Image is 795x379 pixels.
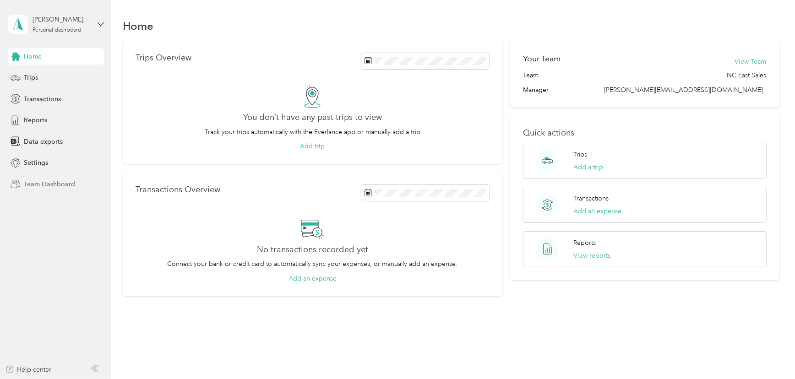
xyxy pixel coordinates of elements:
[523,85,549,95] span: Manager
[289,274,337,283] button: Add an expense
[523,70,539,80] span: Team
[136,53,191,63] p: Trips Overview
[257,245,368,254] h2: No transactions recorded yet
[300,141,325,151] button: Add trip
[5,365,52,374] button: Help center
[24,158,48,168] span: Settings
[744,328,795,379] iframe: Everlance-gr Chat Button Frame
[33,15,90,24] div: [PERSON_NAME]
[523,128,766,138] p: Quick actions
[24,115,47,125] span: Reports
[205,127,420,137] p: Track your trips automatically with the Everlance app or manually add a trip
[167,259,457,269] p: Connect your bank or credit card to automatically sync your expenses, or manually add an expense.
[136,185,220,195] p: Transactions Overview
[727,70,767,80] span: NC East Sales
[573,238,596,248] p: Reports
[604,86,763,94] span: [PERSON_NAME][EMAIL_ADDRESS][DOMAIN_NAME]
[33,27,82,33] div: Personal dashboard
[24,137,63,146] span: Data exports
[573,206,621,216] button: Add an expense
[735,57,767,66] button: View Team
[573,194,609,203] p: Transactions
[24,73,38,82] span: Trips
[24,52,42,61] span: Home
[573,251,610,260] button: View reports
[243,113,382,122] h2: You don’t have any past trips to view
[523,53,561,65] h2: Your Team
[573,150,587,159] p: Trips
[24,179,75,189] span: Team Dashboard
[123,21,153,31] h1: Home
[573,162,603,172] button: Add a trip
[24,94,61,104] span: Transactions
